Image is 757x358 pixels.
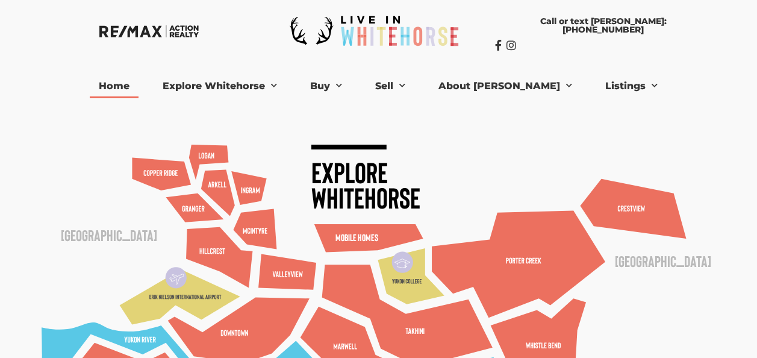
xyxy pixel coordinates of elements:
[615,251,711,270] text: [GEOGRAPHIC_DATA]
[311,180,420,215] text: Whitehorse
[311,154,388,189] text: Explore
[429,74,581,98] a: About [PERSON_NAME]
[47,74,709,98] nav: Menu
[90,74,139,98] a: Home
[495,11,711,40] a: Call or text [PERSON_NAME]: [PHONE_NUMBER]
[596,74,667,98] a: Listings
[301,74,351,98] a: Buy
[154,74,286,98] a: Explore Whitehorse
[335,231,378,243] text: Mobile Homes
[507,17,699,34] span: Call or text [PERSON_NAME]: [PHONE_NUMBER]
[61,225,157,244] text: [GEOGRAPHIC_DATA]
[366,74,414,98] a: Sell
